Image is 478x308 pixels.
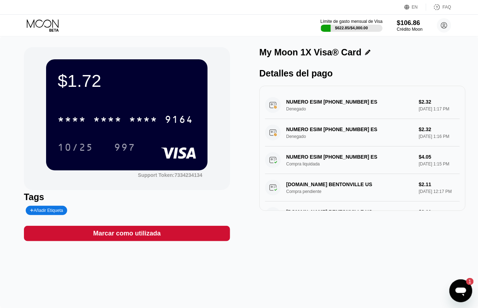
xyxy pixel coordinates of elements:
[24,226,230,241] div: Marcar como utilizada
[459,278,474,285] iframe: Número de mensajes sin leer
[259,47,362,58] div: My Moon 1X Visa® Card
[114,143,135,154] div: 997
[26,206,68,215] div: Añadir Etiqueta
[412,5,418,10] div: EN
[30,208,63,213] div: Añadir Etiqueta
[320,19,383,32] div: Límite de gasto mensual de Visa$622.85/$4,000.00
[443,5,451,10] div: FAQ
[58,71,196,91] div: $1.72
[397,27,423,32] div: Crédito Moon
[404,4,426,11] div: EN
[426,4,451,11] div: FAQ
[449,279,472,302] iframe: Botón para iniciar la ventana de mensajería, 1 mensaje sin leer
[259,68,465,79] div: Detalles del pago
[109,138,141,156] div: 997
[165,115,193,126] div: 9164
[24,192,230,202] div: Tags
[93,229,161,238] div: Marcar como utilizada
[58,143,93,154] div: 10/25
[138,172,202,178] div: Support Token: 7334234134
[138,172,202,178] div: Support Token:7334234134
[320,19,383,24] div: Límite de gasto mensual de Visa
[335,26,368,30] div: $622.85 / $4,000.00
[52,138,99,156] div: 10/25
[397,19,423,27] div: $106.86
[397,19,423,32] div: $106.86Crédito Moon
